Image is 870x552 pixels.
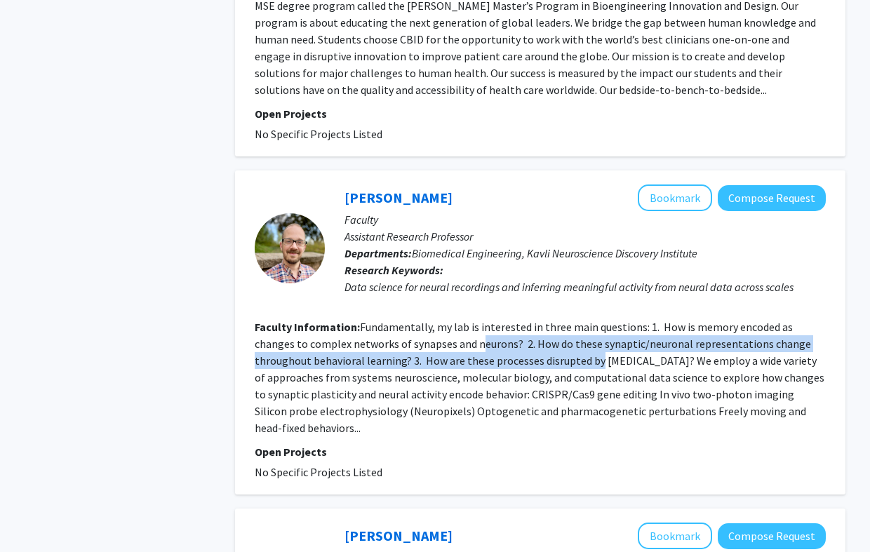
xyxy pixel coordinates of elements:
[638,523,712,549] button: Add Jean Fan to Bookmarks
[718,523,826,549] button: Compose Request to Jean Fan
[255,320,824,435] fg-read-more: Fundamentally, my lab is interested in three main questions: 1. How is memory encoded as changes ...
[638,184,712,211] button: Add Austin Graves to Bookmarks
[344,189,453,206] a: [PERSON_NAME]
[255,127,382,141] span: No Specific Projects Listed
[344,228,826,245] p: Assistant Research Professor
[11,489,60,541] iframe: Chat
[255,105,826,122] p: Open Projects
[412,246,697,260] span: Biomedical Engineering, Kavli Neuroscience Discovery Institute
[344,246,412,260] b: Departments:
[344,278,826,295] div: Data science for neural recordings and inferring meaningful activity from neural data across scales
[344,211,826,228] p: Faculty
[718,185,826,211] button: Compose Request to Austin Graves
[255,465,382,479] span: No Specific Projects Listed
[255,320,360,334] b: Faculty Information:
[344,263,443,277] b: Research Keywords:
[344,527,453,544] a: [PERSON_NAME]
[255,443,826,460] p: Open Projects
